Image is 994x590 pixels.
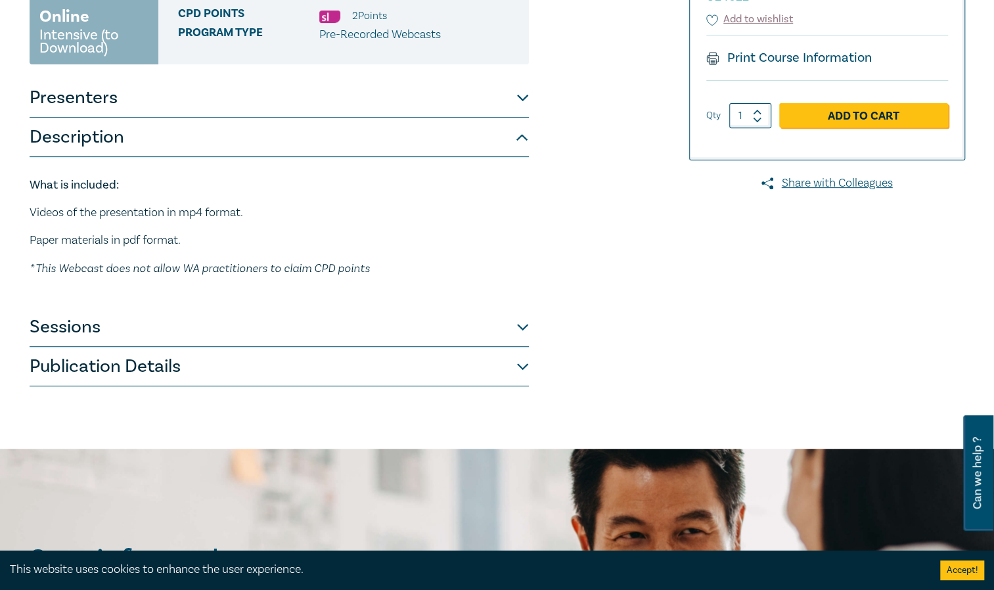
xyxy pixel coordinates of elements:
h3: Online [39,5,89,28]
a: Share with Colleagues [689,175,965,192]
em: * This Webcast does not allow WA practitioners to claim CPD points [30,261,370,275]
p: Pre-Recorded Webcasts [319,26,441,43]
h2: Stay informed. [30,543,340,578]
p: Videos of the presentation in mp4 format. [30,204,529,221]
a: Print Course Information [706,49,872,66]
p: Paper materials in pdf format. [30,232,529,249]
button: Description [30,118,529,157]
li: 2 Point s [352,7,387,24]
button: Publication Details [30,347,529,386]
button: Presenters [30,78,529,118]
span: Can we help ? [971,423,983,523]
button: Accept cookies [940,560,984,580]
small: Intensive (to Download) [39,28,148,55]
label: Qty [706,108,721,123]
strong: What is included: [30,177,119,193]
span: CPD Points [178,7,319,24]
span: Program type [178,26,319,43]
button: Add to wishlist [706,12,794,27]
button: Sessions [30,307,529,347]
img: Substantive Law [319,11,340,23]
input: 1 [729,103,771,128]
a: Add to Cart [779,103,948,128]
div: This website uses cookies to enhance the user experience. [10,561,920,578]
